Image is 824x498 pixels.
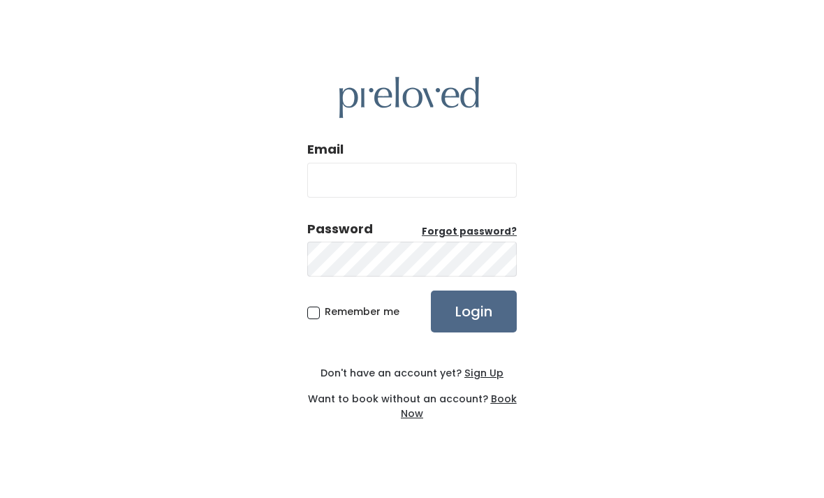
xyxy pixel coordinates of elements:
u: Forgot password? [422,225,517,238]
span: Remember me [325,305,399,318]
u: Sign Up [464,366,503,380]
a: Book Now [401,392,517,420]
a: Sign Up [462,366,503,380]
div: Password [307,220,373,238]
label: Email [307,140,344,159]
div: Don't have an account yet? [307,366,517,381]
img: preloved logo [339,77,479,118]
a: Forgot password? [422,225,517,239]
div: Want to book without an account? [307,381,517,421]
input: Login [431,291,517,332]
